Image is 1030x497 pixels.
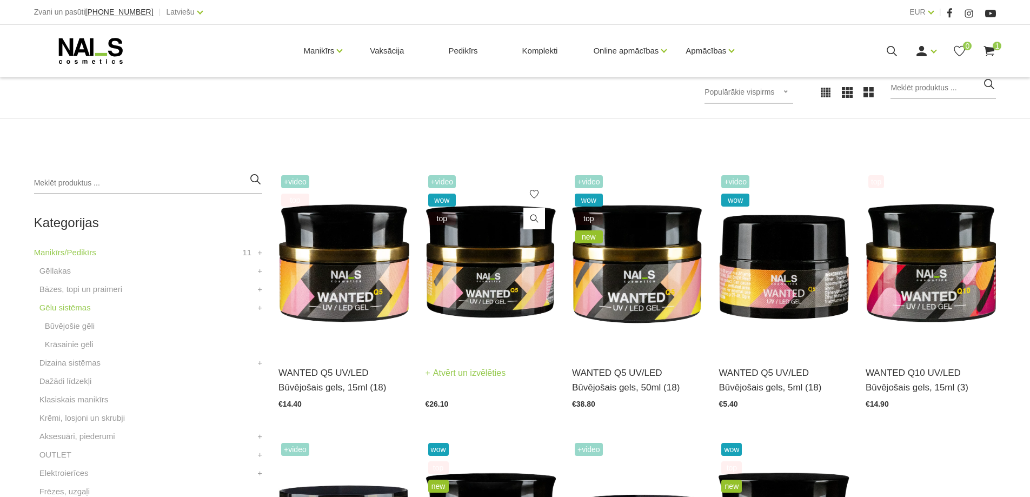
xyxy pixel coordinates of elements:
a: [PHONE_NUMBER] [85,8,154,16]
a: WANTED Q5 UV/LED Būvējošais gels, 50ml (18) [572,366,702,395]
span: €14.40 [278,400,302,408]
span: 11 [242,246,251,259]
span: €14.90 [866,400,889,408]
a: Gēllakas [39,264,71,277]
a: Krāsainie gēli [45,338,94,351]
span: +Video [721,175,749,188]
div: Zvani un pasūti [34,5,154,19]
a: + [257,283,262,296]
span: €26.10 [426,400,449,408]
span: new [721,480,742,493]
a: + [257,246,262,259]
a: + [257,430,262,443]
span: €38.80 [572,400,595,408]
a: Vaksācija [361,25,413,77]
span: wow [575,194,603,207]
a: Manikīrs/Pedikīrs [34,246,96,259]
a: Gēlu sistēmas [39,301,91,314]
span: 1 [993,42,1001,50]
span: 0 [963,42,972,50]
span: wow [721,194,749,207]
a: Krēmi, losjoni un skrubji [39,412,125,425]
span: +Video [575,443,603,456]
a: + [257,264,262,277]
a: Elektroierīces [39,467,89,480]
span: top [281,194,309,207]
span: Populārākie vispirms [705,88,774,96]
a: Komplekti [514,25,567,77]
span: top [721,461,742,474]
a: Bāzes, topi un praimeri [39,283,122,296]
span: +Video [281,175,309,188]
a: + [257,301,262,314]
a: Apmācības [686,29,726,72]
img: Gels WANTED NAILS cosmetics tehniķu komanda ir radījusi gelu, kas ilgi jau ir katra meistara mekl... [866,173,996,352]
span: wow [428,194,456,207]
a: Manikīrs [304,29,335,72]
a: WANTED Q5 UV/LED Būvējošais gels, 15ml (18) [278,366,409,395]
a: Būvējošie gēli [45,320,95,333]
span: +Video [281,443,309,456]
a: + [257,356,262,369]
a: WANTED Q5 UV/LED Būvējošais gels, 5ml (18) [719,366,849,395]
a: Aksesuāri, piederumi [39,430,115,443]
span: new [428,480,449,493]
span: top [575,212,603,225]
span: top [428,212,456,225]
a: 0 [953,44,966,58]
img: Gels WANTED NAILS cosmetics tehniķu komanda ir radījusi gelu, kas ilgi jau ir katra meistara mekl... [278,173,409,352]
span: €5.40 [719,400,737,408]
a: EUR [909,5,926,18]
span: +Video [575,175,603,188]
a: WANTED Q10 UV/LED Būvējošais gels, 15ml (3) [866,366,996,395]
span: | [159,5,161,19]
a: Atvērt un izvēlēties [426,366,506,381]
input: Meklēt produktus ... [891,77,996,99]
span: +Video [428,175,456,188]
a: OUTLET [39,448,71,461]
a: Dizaina sistēmas [39,356,101,369]
span: | [939,5,941,19]
a: Dažādi līdzekļi [39,375,92,388]
h2: Kategorijas [34,216,262,230]
a: Online apmācības [593,29,659,72]
span: top [428,461,449,474]
a: Latviešu [167,5,195,18]
span: wow [721,443,742,456]
a: + [257,448,262,461]
a: + [257,467,262,480]
img: Gels WANTED NAILS cosmetics tehniķu komanda ir radījusi gelu, kas ilgi jau ir katra meistara mekl... [719,173,849,352]
a: Klasiskais manikīrs [39,393,109,406]
img: Gels WANTED NAILS cosmetics tehniķu komanda ir radījusi gelu, kas ilgi jau ir katra meistara mekl... [572,173,702,352]
a: 1 [982,44,996,58]
span: top [868,175,884,188]
a: Pedikīrs [440,25,486,77]
span: new [575,230,603,243]
input: Meklēt produktus ... [34,173,262,194]
span: wow [428,443,449,456]
img: Gels WANTED NAILS cosmetics tehniķu komanda ir radījusi gelu, kas ilgi jau ir katra meistara mekl... [426,173,556,352]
